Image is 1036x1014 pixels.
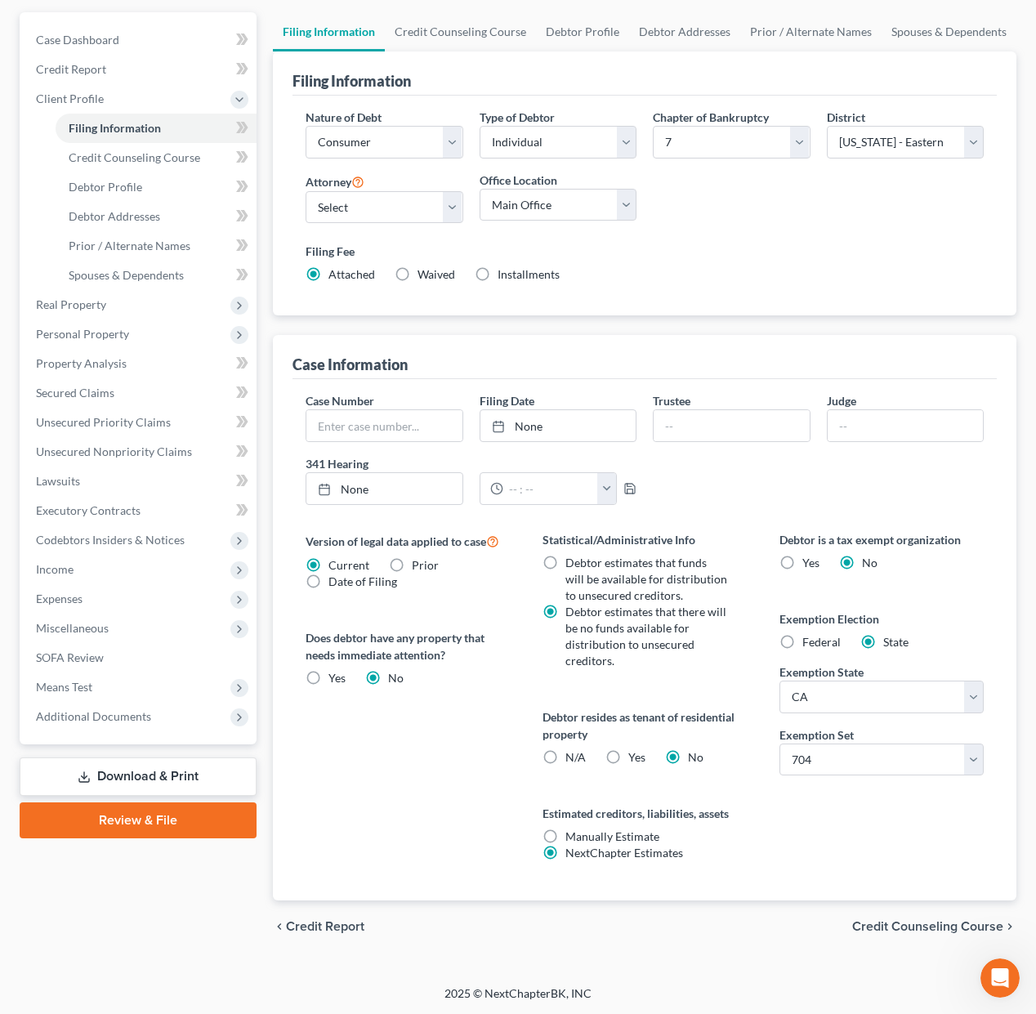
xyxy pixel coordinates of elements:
[273,920,286,933] i: chevron_left
[58,436,153,453] div: [PERSON_NAME]
[1003,920,1016,933] i: chevron_right
[654,410,810,441] input: --
[23,496,257,525] a: Executory Contracts
[23,643,257,672] a: SOFA Review
[779,610,984,628] label: Exemption Election
[36,621,109,635] span: Miscellaneous
[286,920,364,933] span: Credit Report
[218,510,327,575] button: Help
[385,12,536,51] a: Credit Counseling Course
[23,408,257,437] a: Unsecured Priority Claims
[19,118,51,150] img: Profile image for Emma
[69,180,142,194] span: Debtor Profile
[19,420,51,453] img: Profile image for Lindsey
[565,829,659,843] span: Manually Estimate
[36,533,185,547] span: Codebtors Insiders & Notices
[36,356,127,370] span: Property Analysis
[23,467,257,496] a: Lawsuits
[69,239,190,252] span: Prior / Alternate Names
[23,349,257,378] a: Property Analysis
[779,531,984,548] label: Debtor is a tax exempt organization
[56,202,257,231] a: Debtor Addresses
[56,231,257,261] a: Prior / Alternate Names
[412,558,439,572] span: Prior
[852,920,1003,933] span: Credit Counseling Course
[629,12,740,51] a: Debtor Addresses
[565,556,727,602] span: Debtor estimates that funds will be available for distribution to unsecured creditors.
[802,556,819,570] span: Yes
[58,74,153,91] div: [PERSON_NAME]
[306,629,510,663] label: Does debtor have any property that needs immediate attention?
[779,726,854,744] label: Exemption Set
[862,556,877,570] span: No
[503,473,598,504] input: -- : --
[156,376,202,393] div: • [DATE]
[328,671,346,685] span: Yes
[156,255,202,272] div: • [DATE]
[19,360,51,392] img: Profile image for James
[56,172,257,202] a: Debtor Profile
[156,194,202,212] div: • [DATE]
[536,12,629,51] a: Debtor Profile
[388,671,404,685] span: No
[75,460,252,493] button: Send us a message
[306,392,374,409] label: Case Number
[69,268,184,282] span: Spouses & Dependents
[273,920,364,933] button: chevron_left Credit Report
[58,315,153,333] div: [PERSON_NAME]
[480,172,557,189] label: Office Location
[306,243,984,260] label: Filing Fee
[20,757,257,796] a: Download & Print
[19,480,51,513] img: Profile image for Lindsey
[69,209,160,223] span: Debtor Addresses
[36,680,92,694] span: Means Test
[20,802,257,838] a: Review & File
[628,750,645,764] span: Yes
[328,267,375,281] span: Attached
[36,474,80,488] span: Lawsuits
[19,239,51,271] img: Profile image for James
[480,392,534,409] label: Filing Date
[306,531,510,551] label: Version of legal data applied to case
[56,261,257,290] a: Spouses & Dependents
[109,510,217,575] button: Messages
[36,650,104,664] span: SOFA Review
[121,7,209,35] h1: Messages
[827,392,856,409] label: Judge
[297,455,645,472] label: 341 Hearing
[36,444,192,458] span: Unsecured Nonpriority Claims
[56,114,257,143] a: Filing Information
[36,415,171,429] span: Unsecured Priority Claims
[19,178,51,211] img: Profile image for Katie
[36,709,151,723] span: Additional Documents
[418,267,455,281] span: Waived
[740,12,882,51] a: Prior / Alternate Names
[653,109,769,126] label: Chapter of Bankruptcy
[565,846,683,860] span: NextChapter Estimates
[36,592,83,605] span: Expenses
[287,7,316,36] div: Close
[36,327,129,341] span: Personal Property
[23,437,257,467] a: Unsecured Nonpriority Claims
[58,376,153,393] div: [PERSON_NAME]
[273,12,385,51] a: Filing Information
[306,473,462,504] a: None
[306,410,462,441] input: Enter case number...
[882,12,1016,51] a: Spouses & Dependents
[69,121,161,135] span: Filing Information
[156,315,202,333] div: • [DATE]
[480,109,555,126] label: Type of Debtor
[19,57,51,90] img: Profile image for Emma
[328,558,369,572] span: Current
[779,663,864,681] label: Exemption State
[156,436,202,453] div: • [DATE]
[328,574,397,588] span: Date of Filing
[36,386,114,400] span: Secured Claims
[36,92,104,105] span: Client Profile
[306,172,364,191] label: Attorney
[828,410,984,441] input: --
[69,150,200,164] span: Credit Counseling Course
[852,920,1016,933] button: Credit Counseling Course chevron_right
[23,378,257,408] a: Secured Claims
[156,74,202,91] div: • [DATE]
